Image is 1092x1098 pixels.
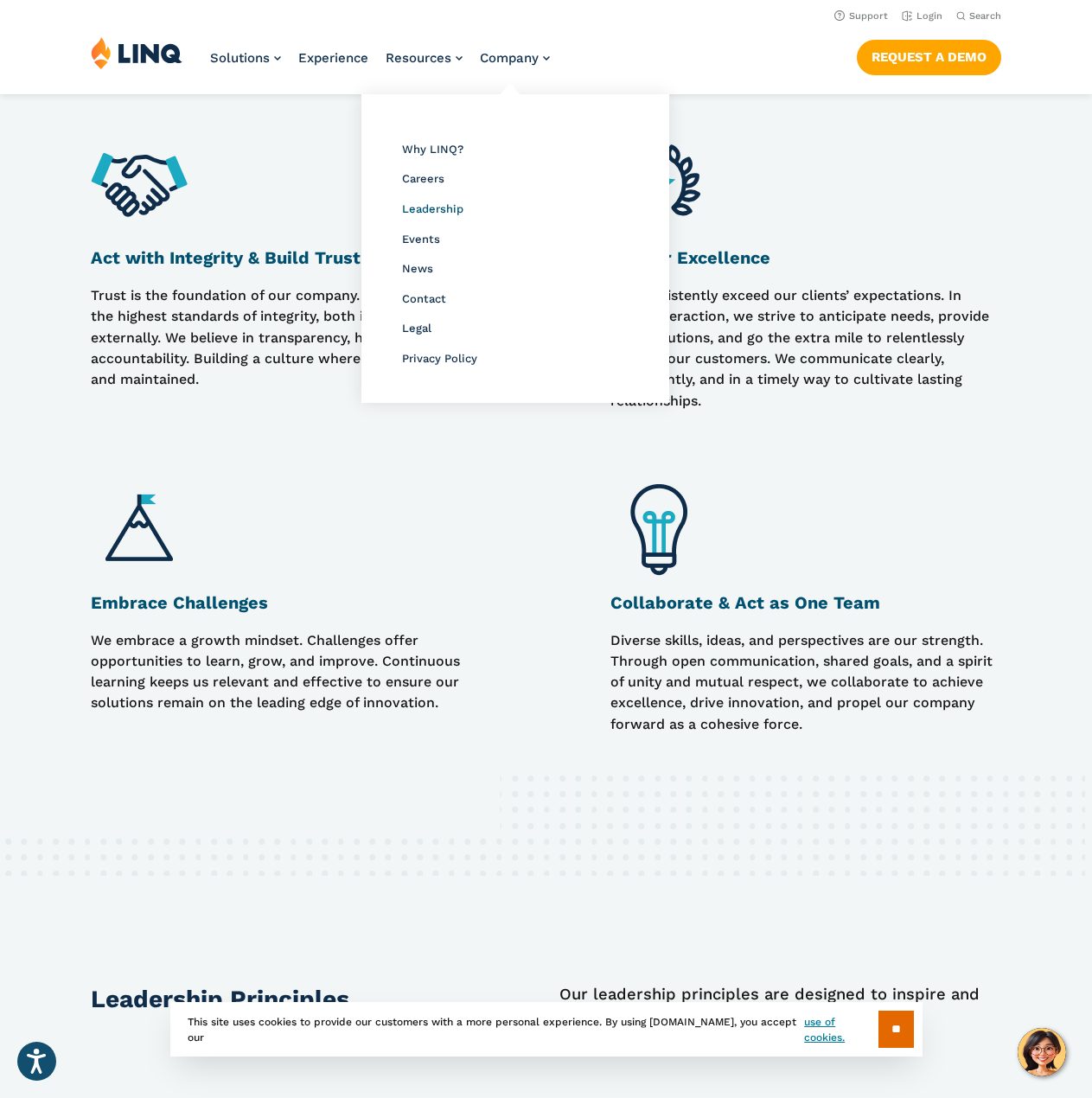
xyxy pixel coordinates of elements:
[210,36,550,93] nav: Primary Navigation
[1018,1028,1066,1076] button: Hello, have a question? Let’s chat.
[402,262,433,275] a: News
[91,36,182,69] img: LINQ | K‑12 Software
[210,50,281,66] a: Solutions
[857,40,1001,74] a: Request a Demo
[402,202,463,215] a: Leadership
[91,285,482,412] p: Trust is the foundation of our company. We operate with the highest standards of integrity, both ...
[386,50,451,66] span: Resources
[559,982,1000,1031] p: Our leadership principles are designed to inspire and guide our leaders at all levels.
[610,630,1001,736] p: Diverse skills, ideas, and perspectives are our strength. Through open communication, shared goal...
[402,292,446,305] a: Contact
[402,143,463,156] a: Why LINQ?
[91,592,268,613] strong: Embrace Challenges
[480,50,550,66] a: Company
[402,322,431,335] a: Legal
[91,630,482,736] p: We embrace a growth mindset. Challenges offer opportunities to learn, grow, and improve. Continuo...
[902,10,942,22] a: Login
[402,352,477,365] a: Privacy Policy
[969,10,1001,22] span: Search
[402,233,440,246] a: Events
[804,1014,878,1045] a: use of cookies.
[834,10,888,22] a: Support
[210,50,270,66] span: Solutions
[610,592,880,613] strong: Collaborate & Act as One Team
[857,36,1001,74] nav: Button Navigation
[480,50,539,66] span: Company
[91,982,454,1017] h2: Leadership Principles
[170,1002,923,1057] div: This site uses cookies to provide our customers with a more personal experience. By using [DOMAIN...
[298,50,368,66] a: Experience
[386,50,463,66] a: Resources
[402,172,444,185] a: Careers
[91,247,361,268] strong: Act with Integrity & Build Trust
[610,247,770,268] strong: Deliver Excellence
[956,10,1001,22] button: Open Search Bar
[610,285,1001,412] p: We consistently exceed our clients’ expectations. In every interaction, we strive to anticipate n...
